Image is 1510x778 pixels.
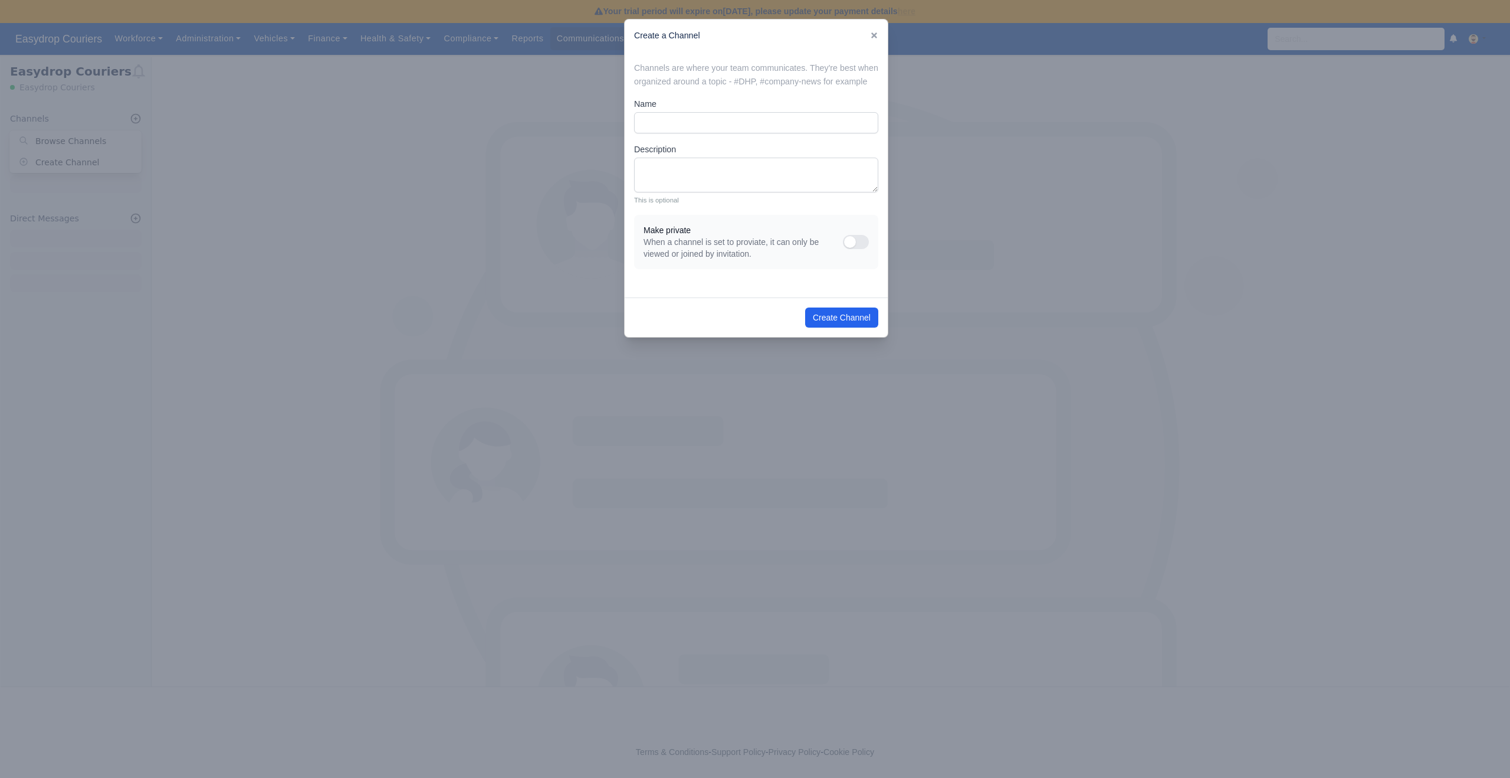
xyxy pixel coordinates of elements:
div: Create a Channel [625,19,888,52]
label: Name [634,97,656,111]
span: Make private [644,224,843,236]
p: Channels are where your team communicates. They're best when organized around a topic - #DHP, #co... [634,61,878,89]
iframe: Chat Widget [1451,721,1510,778]
button: Create Channel [805,308,878,328]
small: This is optional [634,195,878,205]
label: Description [634,143,676,156]
span: When a channel is set to proviate, it can only be viewed or joined by invitation. [644,236,843,260]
